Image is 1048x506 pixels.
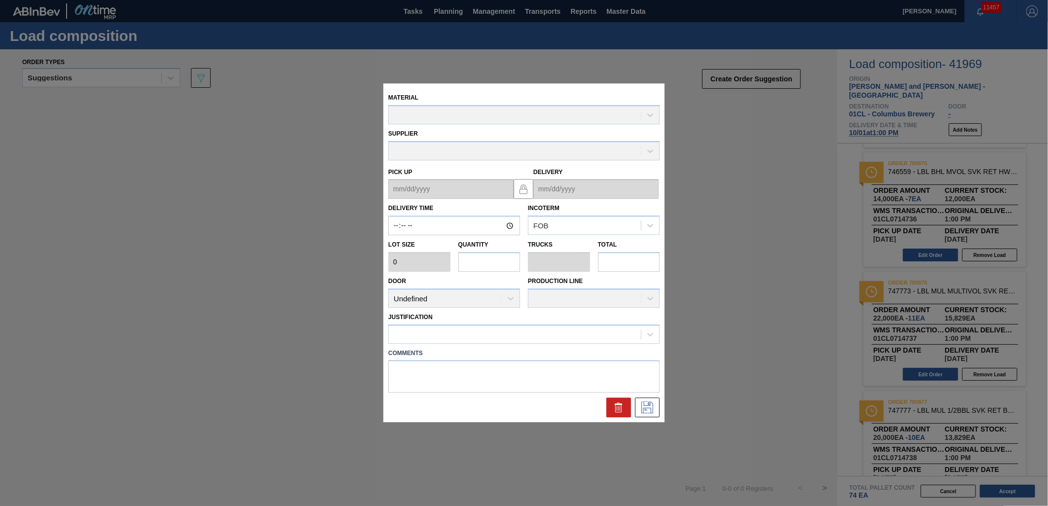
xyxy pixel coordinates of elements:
label: Quantity [458,242,488,249]
label: Supplier [388,130,418,137]
input: mm/dd/yyyy [533,180,659,199]
div: Delete Order [606,398,631,418]
label: Total [598,242,617,249]
input: mm/dd/yyyy [388,180,514,199]
label: Material [388,94,418,101]
label: Incoterm [528,205,560,212]
label: Trucks [528,242,553,249]
label: Delivery [533,169,563,176]
label: Production Line [528,278,583,285]
div: Edit Order [635,398,660,418]
label: Comments [388,346,660,361]
label: Lot size [388,238,450,253]
button: locked [514,179,533,199]
label: Door [388,278,406,285]
label: Delivery Time [388,202,520,216]
label: Justification [388,314,433,321]
img: locked [518,183,529,195]
label: Pick up [388,169,412,176]
div: FOB [533,221,549,230]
